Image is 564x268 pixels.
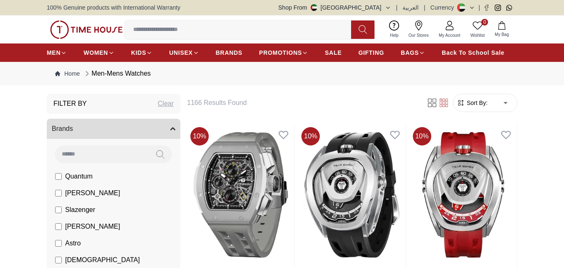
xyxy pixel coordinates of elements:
[83,48,108,57] span: WOMEN
[47,62,517,85] nav: Breadcrumb
[424,3,425,12] span: |
[50,20,123,39] img: ...
[278,3,391,12] button: Shop From[GEOGRAPHIC_DATA]
[506,5,512,11] a: Whatsapp
[169,48,192,57] span: UNISEX
[259,48,302,57] span: PROMOTIONS
[478,3,480,12] span: |
[358,45,384,60] a: GIFTING
[190,127,209,145] span: 10 %
[55,190,62,197] input: [PERSON_NAME]
[387,32,402,38] span: Help
[65,171,93,181] span: Quantum
[55,207,62,213] input: Slazenger
[55,240,62,247] input: Astro
[65,188,120,198] span: [PERSON_NAME]
[65,205,95,215] span: Slazenger
[467,32,488,38] span: Wishlist
[158,99,174,109] div: Clear
[65,255,140,265] span: [DEMOGRAPHIC_DATA]
[169,45,199,60] a: UNISEX
[55,69,80,78] a: Home
[55,257,62,263] input: [DEMOGRAPHIC_DATA]
[483,5,490,11] a: Facebook
[481,19,488,26] span: 0
[396,3,398,12] span: |
[83,45,114,60] a: WOMEN
[47,48,61,57] span: MEN
[187,98,416,108] h6: 1166 Results Found
[442,48,504,57] span: Back To School Sale
[325,45,341,60] a: SALE
[131,45,152,60] a: KIDS
[65,222,120,232] span: [PERSON_NAME]
[435,32,464,38] span: My Account
[131,48,146,57] span: KIDS
[311,4,317,11] img: United Arab Emirates
[53,99,87,109] h3: Filter By
[325,48,341,57] span: SALE
[495,5,501,11] a: Instagram
[410,124,517,266] img: TSAR BOMBA Men's Automatic Red Dial Watch - TB8213A-04 SET
[65,238,81,248] span: Astro
[402,3,419,12] button: العربية
[259,45,309,60] a: PROMOTIONS
[465,99,488,107] span: Sort By:
[457,99,488,107] button: Sort By:
[298,124,405,266] img: TSAR BOMBA Men's Automatic Black Dial Watch - TB8213A-06 SET
[47,3,180,12] span: 100% Genuine products with International Warranty
[55,173,62,180] input: Quantum
[404,19,434,40] a: Our Stores
[465,19,490,40] a: 0Wishlist
[401,45,425,60] a: BAGS
[52,124,73,134] span: Brands
[401,48,419,57] span: BAGS
[413,127,431,145] span: 10 %
[187,124,294,266] img: TSAR BOMBA Men's Analog Black Dial Watch - TB8214 C-Grey
[216,45,243,60] a: BRANDS
[405,32,432,38] span: Our Stores
[491,31,512,38] span: My Bag
[385,19,404,40] a: Help
[442,45,504,60] a: Back To School Sale
[301,127,320,145] span: 10 %
[83,69,151,79] div: Men-Mens Watches
[47,45,67,60] a: MEN
[358,48,384,57] span: GIFTING
[55,223,62,230] input: [PERSON_NAME]
[47,119,180,139] button: Brands
[430,3,458,12] div: Currency
[216,48,243,57] span: BRANDS
[490,20,514,39] button: My Bag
